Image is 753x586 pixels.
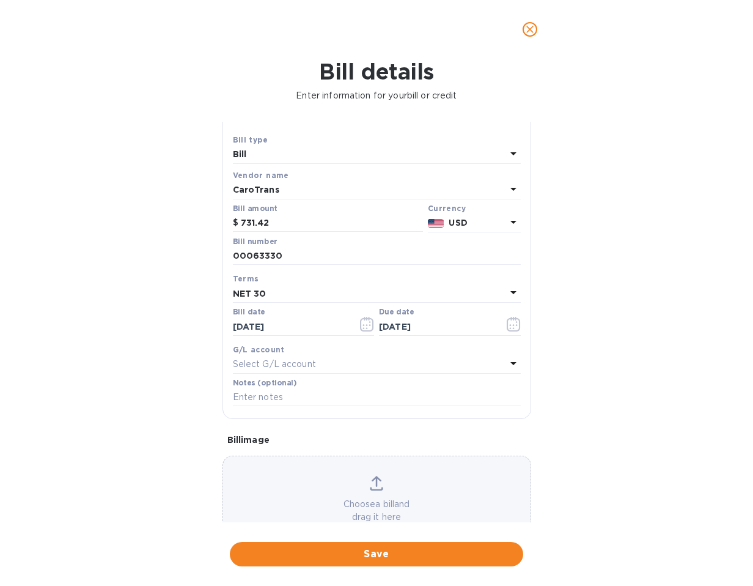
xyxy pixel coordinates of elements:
label: Due date [379,309,414,316]
input: Enter bill number [233,247,521,265]
input: Enter notes [233,388,521,407]
b: Terms [233,274,259,283]
input: Due date [379,317,494,336]
b: G/L account [233,345,285,354]
p: Bill image [227,434,526,446]
b: CaroTrans [233,185,279,195]
span: Save [240,547,513,562]
p: Select G/L account [233,358,316,371]
label: Bill date [233,309,265,316]
b: USD [449,218,467,228]
input: Select date [233,317,348,336]
b: Bill type [233,135,268,144]
p: Enter information for your bill or credit [10,89,743,102]
b: Bill [233,149,247,159]
label: Bill amount [233,205,277,212]
div: $ [233,214,241,232]
label: Bill number [233,238,277,245]
button: close [515,15,545,44]
img: USD [428,219,444,228]
input: $ Enter bill amount [241,214,423,232]
label: Notes (optional) [233,379,297,387]
p: Choose a bill and drag it here [223,498,531,524]
b: Currency [428,204,466,213]
button: Save [230,542,523,566]
b: Vendor name [233,171,289,180]
b: NET 30 [233,289,266,299]
h1: Bill details [10,59,743,84]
